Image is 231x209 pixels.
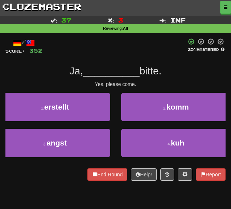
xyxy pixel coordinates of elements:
[140,65,162,77] span: bitte.
[61,16,71,24] span: 37
[186,47,226,52] div: Mastered
[196,168,226,181] button: Report
[170,16,186,24] span: Inf
[5,38,42,47] div: /
[131,168,157,181] button: Help!
[50,18,57,23] span: :
[5,81,226,88] div: Yes, please come.
[168,142,171,146] small: 4 .
[44,103,69,111] span: erstellt
[46,139,67,147] span: angst
[5,49,25,53] span: Score:
[160,18,166,23] span: :
[118,16,123,24] span: 3
[166,103,189,111] span: komm
[160,168,174,181] button: Round history (alt+y)
[83,65,140,77] span: __________
[108,18,114,23] span: :
[70,65,83,77] span: Ja,
[188,47,197,52] span: 25 %
[87,168,127,181] button: End Round
[171,139,184,147] span: kuh
[43,142,46,146] small: 3 .
[41,106,44,110] small: 1 .
[163,106,166,110] small: 2 .
[123,26,128,30] strong: All
[29,48,42,54] span: 352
